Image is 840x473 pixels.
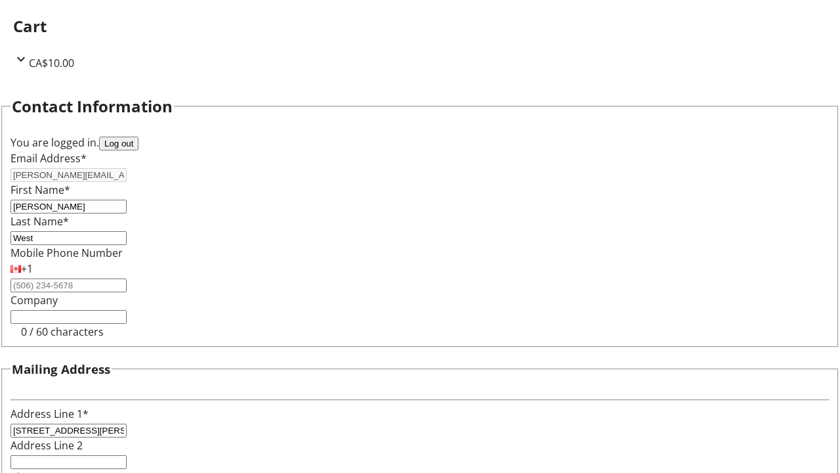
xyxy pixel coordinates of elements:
button: Log out [99,137,138,150]
h2: Cart [13,14,827,38]
label: First Name* [10,183,70,197]
label: Mobile Phone Number [10,246,123,260]
tr-character-limit: 0 / 60 characters [21,325,104,339]
input: (506) 234-5678 [10,279,127,292]
label: Email Address* [10,151,87,166]
label: Company [10,293,58,307]
div: You are logged in. [10,135,829,150]
h3: Mailing Address [12,360,110,378]
label: Address Line 1* [10,407,89,421]
label: Address Line 2 [10,438,83,453]
h2: Contact Information [12,95,173,118]
input: Address [10,424,127,438]
span: CA$10.00 [29,56,74,70]
label: Last Name* [10,214,69,229]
